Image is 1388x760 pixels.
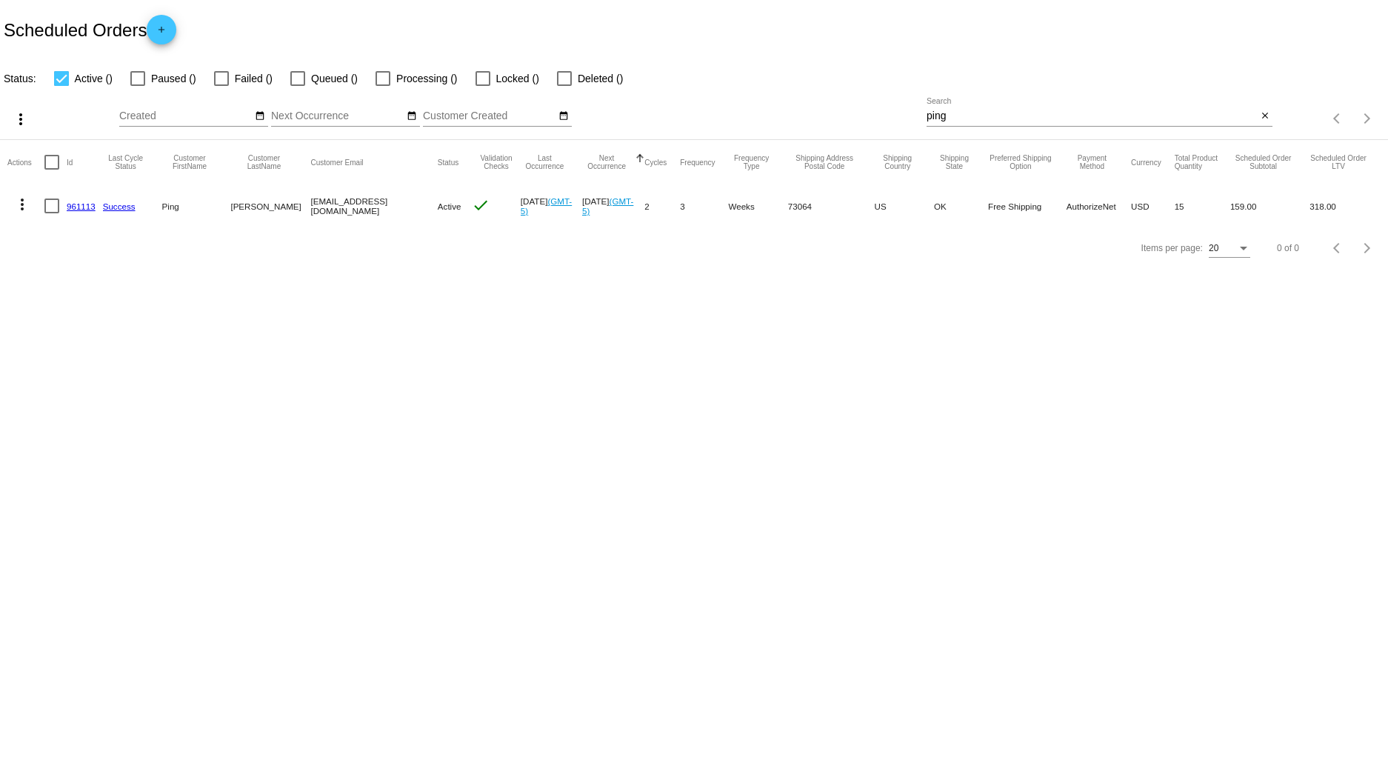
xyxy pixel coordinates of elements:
[1131,184,1175,227] mat-cell: USD
[1131,158,1161,167] button: Change sorting for CurrencyIso
[1067,184,1131,227] mat-cell: AuthorizeNet
[438,201,461,211] span: Active
[1175,184,1230,227] mat-cell: 15
[1277,243,1299,253] div: 0 of 0
[934,154,975,170] button: Change sorting for ShippingState
[521,154,569,170] button: Change sorting for LastOccurrenceUtc
[162,154,218,170] button: Change sorting for CustomerFirstName
[13,196,31,213] mat-icon: more_vert
[582,196,633,216] a: (GMT-5)
[1323,233,1352,263] button: Previous page
[103,201,136,211] a: Success
[875,184,934,227] mat-cell: US
[230,184,310,227] mat-cell: [PERSON_NAME]
[67,158,73,167] button: Change sorting for Id
[4,73,36,84] span: Status:
[558,110,569,122] mat-icon: date_range
[988,184,1067,227] mat-cell: Free Shipping
[1230,154,1296,170] button: Change sorting for Subtotal
[934,184,988,227] mat-cell: OK
[1230,184,1309,227] mat-cell: 159.00
[788,184,875,227] mat-cell: 73064
[1209,243,1218,253] span: 20
[255,110,265,122] mat-icon: date_range
[578,70,623,87] span: Deleted ()
[472,140,521,184] mat-header-cell: Validation Checks
[67,201,96,211] a: 961113
[271,110,404,122] input: Next Occurrence
[1352,104,1382,133] button: Next page
[7,140,44,184] mat-header-cell: Actions
[680,158,715,167] button: Change sorting for Frequency
[644,184,680,227] mat-cell: 2
[1260,110,1270,122] mat-icon: close
[119,110,253,122] input: Created
[103,154,149,170] button: Change sorting for LastProcessingCycleId
[680,184,728,227] mat-cell: 3
[728,154,774,170] button: Change sorting for FrequencyType
[230,154,297,170] button: Change sorting for CustomerLastName
[472,196,490,214] mat-icon: check
[311,70,358,87] span: Queued ()
[521,196,572,216] a: (GMT-5)
[728,184,787,227] mat-cell: Weeks
[1209,244,1250,254] mat-select: Items per page:
[1257,109,1272,124] button: Clear
[407,110,417,122] mat-icon: date_range
[521,184,582,227] mat-cell: [DATE]
[151,70,196,87] span: Paused ()
[496,70,539,87] span: Locked ()
[438,158,458,167] button: Change sorting for Status
[310,184,437,227] mat-cell: [EMAIL_ADDRESS][DOMAIN_NAME]
[396,70,457,87] span: Processing ()
[927,110,1257,122] input: Search
[644,158,667,167] button: Change sorting for Cycles
[162,184,231,227] mat-cell: Ping
[4,15,176,44] h2: Scheduled Orders
[423,110,556,122] input: Customer Created
[153,24,170,42] mat-icon: add
[235,70,273,87] span: Failed ()
[1067,154,1118,170] button: Change sorting for PaymentMethod.Type
[1309,184,1381,227] mat-cell: 318.00
[310,158,363,167] button: Change sorting for CustomerEmail
[1141,243,1203,253] div: Items per page:
[1309,154,1367,170] button: Change sorting for LifetimeValue
[75,70,113,87] span: Active ()
[1352,233,1382,263] button: Next page
[788,154,861,170] button: Change sorting for ShippingPostcode
[1175,140,1230,184] mat-header-cell: Total Product Quantity
[12,110,30,128] mat-icon: more_vert
[582,184,644,227] mat-cell: [DATE]
[875,154,921,170] button: Change sorting for ShippingCountry
[582,154,631,170] button: Change sorting for NextOccurrenceUtc
[1323,104,1352,133] button: Previous page
[988,154,1053,170] button: Change sorting for PreferredShippingOption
